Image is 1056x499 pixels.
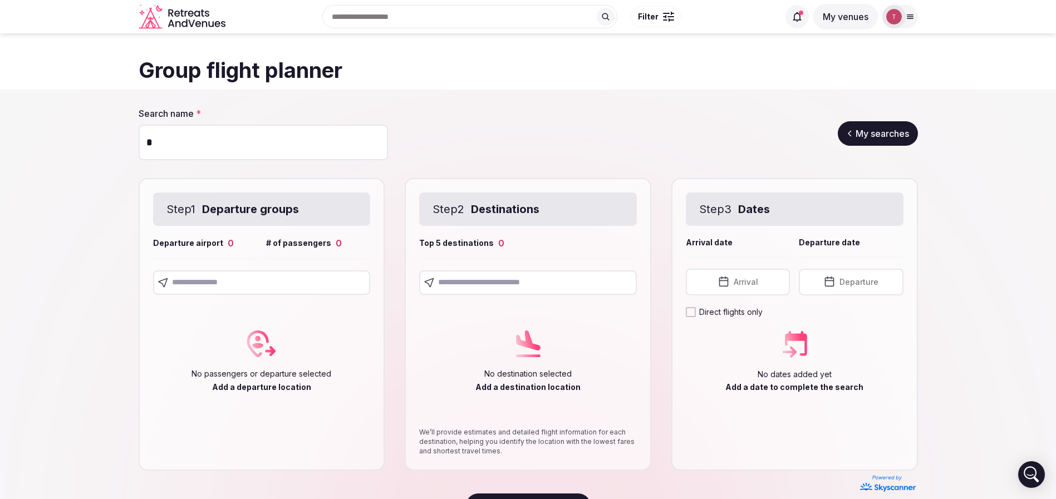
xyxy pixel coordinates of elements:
[498,237,504,249] div: 0
[886,9,902,24] img: Thiago Martins
[228,237,234,249] div: 0
[758,369,832,380] p: No dates added yet
[839,276,878,288] span: Departure
[139,107,388,120] label: Search name
[139,4,228,29] svg: Retreats and Venues company logo
[699,307,763,318] label: Direct flights only
[1018,461,1045,488] div: Open Intercom Messenger
[686,269,790,295] button: Arrival
[725,382,863,393] p: Add a date to complete the search
[336,237,342,249] div: 0
[212,382,311,393] p: Add a departure location
[838,121,918,146] a: My searches
[734,276,758,288] span: Arrival
[419,238,494,249] span: Top 5 destinations
[153,192,371,226] div: Step 1
[631,6,681,27] button: Filter
[191,368,331,379] p: No passengers or departure selected
[419,192,637,226] div: Step 2
[202,201,299,217] strong: Departure groups
[139,4,228,29] a: Visit the homepage
[153,238,223,249] span: Departure airport
[471,201,539,217] strong: Destinations
[799,269,903,295] button: Departure
[799,237,860,248] span: Departure date
[686,237,733,248] span: Arrival date
[475,382,581,393] p: Add a destination location
[813,4,878,29] button: My venues
[484,368,572,379] p: No destination selected
[638,11,659,22] span: Filter
[738,201,770,217] strong: Dates
[419,428,637,456] p: We’ll provide estimates and detailed flight information for each destination, helping you identif...
[266,238,331,249] span: # of passengers
[813,11,878,22] a: My venues
[686,192,903,226] div: Step 3
[139,56,918,85] h1: Group flight planner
